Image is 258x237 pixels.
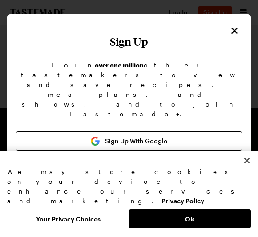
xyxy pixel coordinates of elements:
[161,196,204,205] a: More information about your privacy, opens in a new tab
[7,167,251,228] div: Privacy
[129,209,251,228] button: Ok
[16,36,242,48] h1: Sign Up
[7,209,129,228] button: Your Privacy Choices
[95,61,144,69] b: over one million
[7,167,251,206] div: We may store cookies on your device to enhance our services and marketing.
[229,25,240,36] button: Close
[16,131,242,151] button: Sign Up With Google
[16,60,242,119] p: Join other tastemakers to view and save recipes, meal plans, and shows, and to join Tastemade+.
[237,151,257,170] button: Close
